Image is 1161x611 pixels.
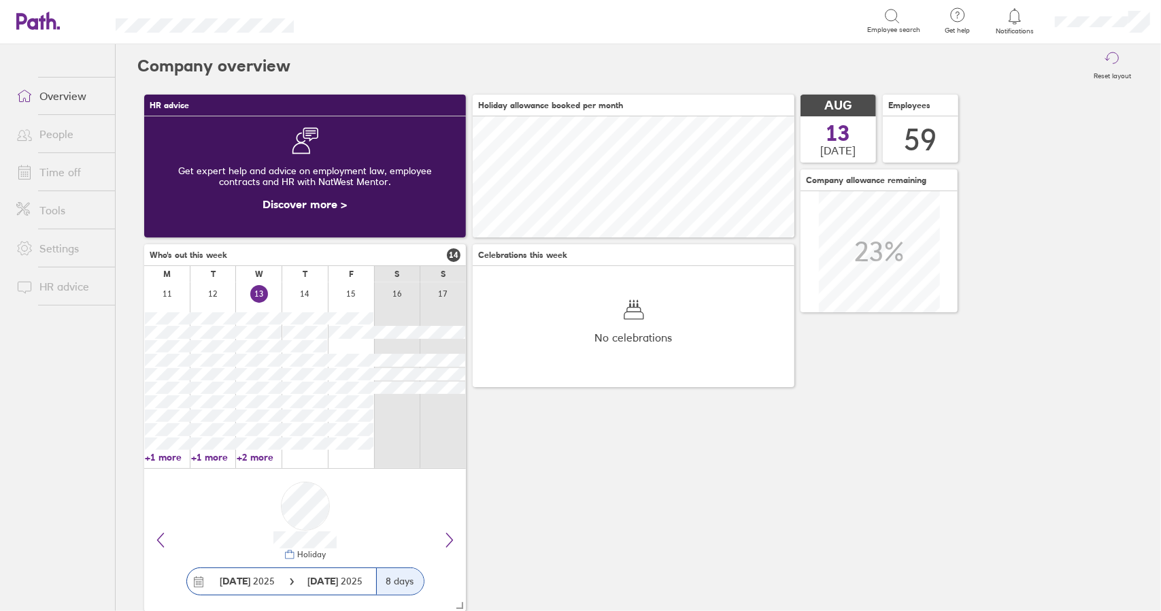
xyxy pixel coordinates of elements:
a: +1 more [191,451,236,463]
div: T [211,269,216,279]
label: Reset layout [1086,68,1139,80]
div: Holiday [295,550,326,559]
span: [DATE] [821,144,856,156]
button: Reset layout [1086,44,1139,88]
strong: [DATE] [308,575,341,587]
span: 2025 [308,576,363,587]
span: Company allowance remaining [806,176,926,185]
a: People [5,120,115,148]
span: Celebrations this week [478,250,567,260]
div: W [255,269,263,279]
span: AUG [825,99,852,113]
a: +2 more [237,451,282,463]
div: 8 days [376,568,424,595]
span: Get help [935,27,979,35]
a: Time off [5,159,115,186]
span: Employee search [867,26,920,34]
a: +1 more [145,451,190,463]
span: Employees [888,101,930,110]
div: M [163,269,171,279]
a: HR advice [5,273,115,300]
a: Overview [5,82,115,110]
a: Tools [5,197,115,224]
div: S [441,269,445,279]
strong: [DATE] [220,575,251,587]
span: 2025 [220,576,275,587]
a: Settings [5,235,115,262]
div: S [394,269,399,279]
span: 13 [826,122,851,144]
a: Discover more > [263,197,348,211]
span: HR advice [150,101,189,110]
div: Search [331,14,365,27]
a: Notifications [993,7,1037,35]
span: 14 [447,248,460,262]
div: T [303,269,307,279]
span: Holiday allowance booked per month [478,101,623,110]
div: F [349,269,354,279]
div: Get expert help and advice on employment law, employee contracts and HR with NatWest Mentor. [155,154,455,198]
span: Who's out this week [150,250,227,260]
span: Notifications [993,27,1037,35]
span: No celebrations [595,331,673,344]
h2: Company overview [137,44,290,88]
div: 59 [905,122,937,157]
